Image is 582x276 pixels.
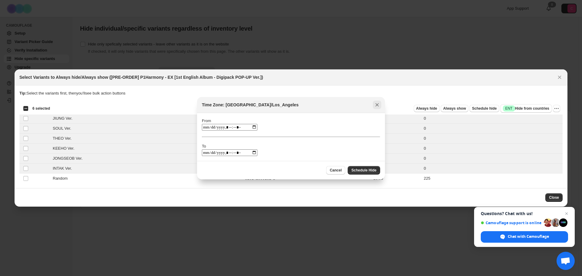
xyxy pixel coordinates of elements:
[549,195,559,200] span: Close
[32,106,50,111] span: 6 selected
[53,145,78,151] span: KEEHO Ver.
[202,144,206,148] label: To
[53,155,86,161] span: JONGSEOB Ver.
[416,106,437,111] span: Always hide
[422,174,563,184] td: 225
[53,115,76,121] span: JIUNG Ver.
[503,105,549,111] span: Hide from countries
[371,174,422,184] td: 19.99
[53,125,75,131] span: SOUL Ver.
[371,124,422,134] td: 19.99
[371,154,422,164] td: 19.99
[545,193,563,202] button: Close
[441,105,468,112] button: Always show
[555,73,564,81] button: Close
[422,114,563,124] td: 0
[422,124,563,134] td: 0
[53,165,75,171] span: INTAK Ver.
[373,101,381,109] button: Close
[481,211,568,216] span: Questions? Chat with us!
[422,154,563,164] td: 0
[470,105,499,112] button: Schedule hide
[472,106,497,111] span: Schedule hide
[19,74,263,80] h2: Select Variants to Always hide/Always show ([PRE-ORDER] P1Harmony - EX [1st English Album - Digip...
[53,175,71,181] span: Random
[202,118,211,123] label: From
[422,134,563,144] td: 0
[371,164,422,174] td: 19.99
[19,91,27,95] strong: Tip:
[500,104,552,113] button: SuccessENTHide from countries
[557,252,575,270] div: Open chat
[422,144,563,154] td: 0
[422,164,563,174] td: 0
[326,166,345,175] button: Cancel
[202,102,299,108] h2: Time Zone: [GEOGRAPHIC_DATA]/Los_Angeles
[563,210,570,217] span: Close chat
[553,105,560,112] button: More actions
[481,231,568,243] div: Chat with Camouflage
[443,106,466,111] span: Always show
[330,168,342,173] span: Cancel
[53,135,75,141] span: THEO Ver.
[19,90,563,96] p: Select the variants first, then you'll see bulk action buttons
[481,221,542,225] span: Camouflage support is online
[348,166,380,175] button: Schedule Hide
[508,234,549,239] span: Chat with Camouflage
[505,106,513,111] span: ENT
[414,105,440,112] button: Always hide
[371,134,422,144] td: 19.99
[351,168,376,173] span: Schedule Hide
[371,114,422,124] td: 19.99
[371,144,422,154] td: 19.99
